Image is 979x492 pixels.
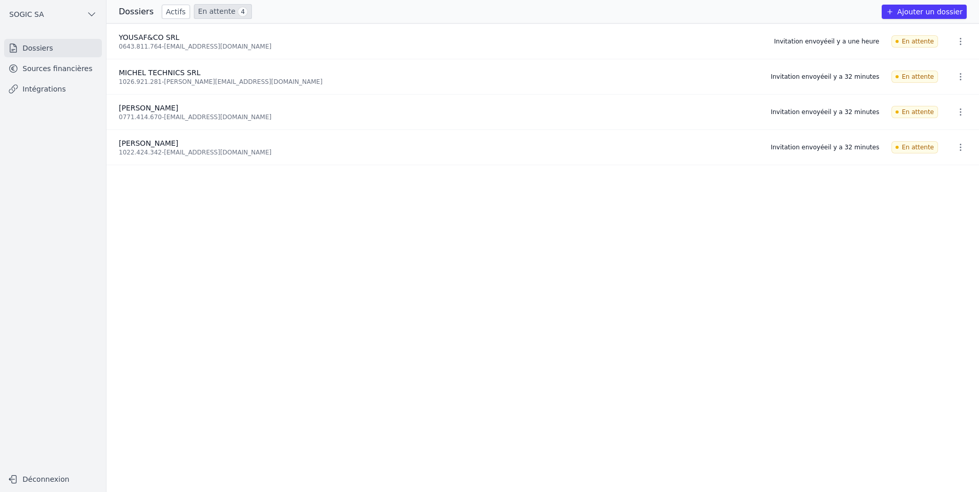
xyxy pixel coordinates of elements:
[774,37,879,46] div: Invitation envoyée il y a une heure
[119,78,758,86] div: 1026.921.281 - [PERSON_NAME][EMAIL_ADDRESS][DOMAIN_NAME]
[4,80,102,98] a: Intégrations
[891,35,938,48] span: En attente
[4,6,102,23] button: SOGIC SA
[4,471,102,487] button: Déconnexion
[119,148,758,156] div: 1022.424.342 - [EMAIL_ADDRESS][DOMAIN_NAME]
[4,39,102,57] a: Dossiers
[4,59,102,78] a: Sources financières
[119,42,762,51] div: 0643.811.764 - [EMAIL_ADDRESS][DOMAIN_NAME]
[119,33,179,41] span: YOUSAF&CO SRL
[238,7,248,17] span: 4
[119,69,200,77] span: MICHEL TECHNICS SRL
[771,73,879,81] div: Invitation envoyée il y a 32 minutes
[882,5,967,19] button: Ajouter un dossier
[891,141,938,153] span: En attente
[771,143,879,151] div: Invitation envoyée il y a 32 minutes
[119,139,178,147] span: [PERSON_NAME]
[891,71,938,83] span: En attente
[119,6,154,18] h3: Dossiers
[119,104,178,112] span: [PERSON_NAME]
[194,4,252,19] a: En attente 4
[162,5,190,19] a: Actifs
[891,106,938,118] span: En attente
[119,113,758,121] div: 0771.414.670 - [EMAIL_ADDRESS][DOMAIN_NAME]
[771,108,879,116] div: Invitation envoyée il y a 32 minutes
[9,9,44,19] span: SOGIC SA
